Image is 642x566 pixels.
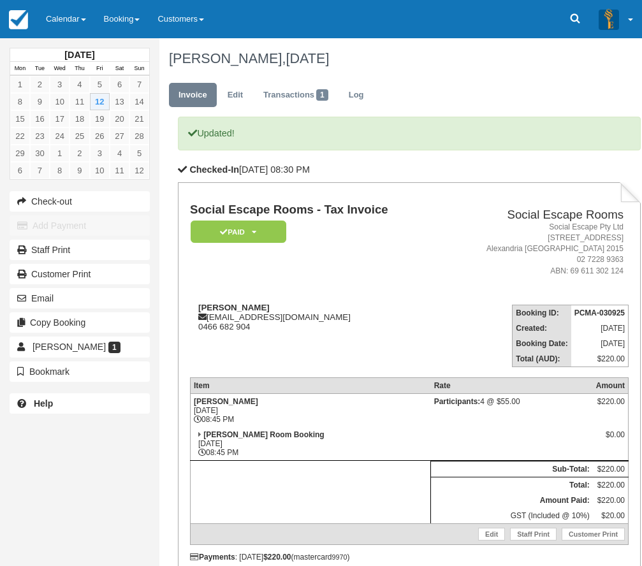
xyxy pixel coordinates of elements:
[90,93,110,110] a: 12
[189,164,239,175] b: Checked-In
[69,76,89,93] a: 4
[593,477,629,493] td: $220.00
[596,397,625,416] div: $220.00
[190,427,430,461] td: [DATE] 08:45 PM
[90,162,110,179] a: 10
[90,145,110,162] a: 3
[9,10,28,29] img: checkfront-main-nav-mini-logo.png
[10,288,150,308] button: Email
[129,93,149,110] a: 14
[571,336,629,351] td: [DATE]
[10,145,30,162] a: 29
[110,110,129,127] a: 20
[30,93,50,110] a: 9
[431,377,593,393] th: Rate
[339,83,374,108] a: Log
[178,163,640,177] p: [DATE] 08:30 PM
[316,89,328,101] span: 1
[190,220,282,243] a: Paid
[10,337,150,357] a: [PERSON_NAME] 1
[129,110,149,127] a: 21
[513,351,571,367] th: Total (AUD):
[69,127,89,145] a: 25
[510,528,557,541] a: Staff Print
[50,93,69,110] a: 10
[190,303,442,331] div: [EMAIL_ADDRESS][DOMAIN_NAME] 0466 682 904
[10,110,30,127] a: 15
[190,553,629,562] div: : [DATE] (mastercard )
[69,162,89,179] a: 9
[10,62,30,76] th: Mon
[562,528,625,541] a: Customer Print
[10,76,30,93] a: 1
[571,321,629,336] td: [DATE]
[30,145,50,162] a: 30
[513,305,571,321] th: Booking ID:
[10,264,150,284] a: Customer Print
[33,342,106,352] span: [PERSON_NAME]
[64,50,94,60] strong: [DATE]
[190,203,442,217] h1: Social Escape Rooms - Tax Invoice
[447,222,624,277] address: Social Escape Pty Ltd [STREET_ADDRESS] Alexandria [GEOGRAPHIC_DATA] 2015 02 7228 9363 ABN: 69 611...
[599,9,619,29] img: A3
[431,508,593,524] td: GST (Included @ 10%)
[593,377,629,393] th: Amount
[90,76,110,93] a: 5
[218,83,252,108] a: Edit
[431,461,593,477] th: Sub-Total:
[190,553,235,562] strong: Payments
[431,477,593,493] th: Total:
[69,145,89,162] a: 2
[69,93,89,110] a: 11
[30,127,50,145] a: 23
[110,62,129,76] th: Sat
[110,93,129,110] a: 13
[596,430,625,449] div: $0.00
[593,461,629,477] td: $220.00
[286,50,329,66] span: [DATE]
[254,83,338,108] a: Transactions1
[571,351,629,367] td: $220.00
[50,127,69,145] a: 24
[478,528,505,541] a: Edit
[431,493,593,508] th: Amount Paid:
[108,342,120,353] span: 1
[10,93,30,110] a: 8
[263,553,291,562] strong: $220.00
[431,393,593,427] td: 4 @ $55.00
[10,393,150,414] a: Help
[129,162,149,179] a: 12
[50,76,69,93] a: 3
[50,145,69,162] a: 1
[129,145,149,162] a: 5
[574,308,625,317] strong: PCMA-030925
[69,62,89,76] th: Thu
[203,430,324,439] strong: [PERSON_NAME] Room Booking
[50,62,69,76] th: Wed
[10,127,30,145] a: 22
[191,221,286,243] em: Paid
[178,117,640,150] p: Updated!
[10,312,150,333] button: Copy Booking
[169,51,631,66] h1: [PERSON_NAME],
[110,162,129,179] a: 11
[513,336,571,351] th: Booking Date:
[10,215,150,236] button: Add Payment
[50,110,69,127] a: 17
[190,393,430,427] td: [DATE] 08:45 PM
[30,76,50,93] a: 2
[90,110,110,127] a: 19
[10,361,150,382] button: Bookmark
[69,110,89,127] a: 18
[129,76,149,93] a: 7
[50,162,69,179] a: 8
[129,127,149,145] a: 28
[90,62,110,76] th: Fri
[194,397,258,406] strong: [PERSON_NAME]
[513,321,571,336] th: Created:
[30,62,50,76] th: Tue
[10,191,150,212] button: Check-out
[30,110,50,127] a: 16
[593,508,629,524] td: $20.00
[593,493,629,508] td: $220.00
